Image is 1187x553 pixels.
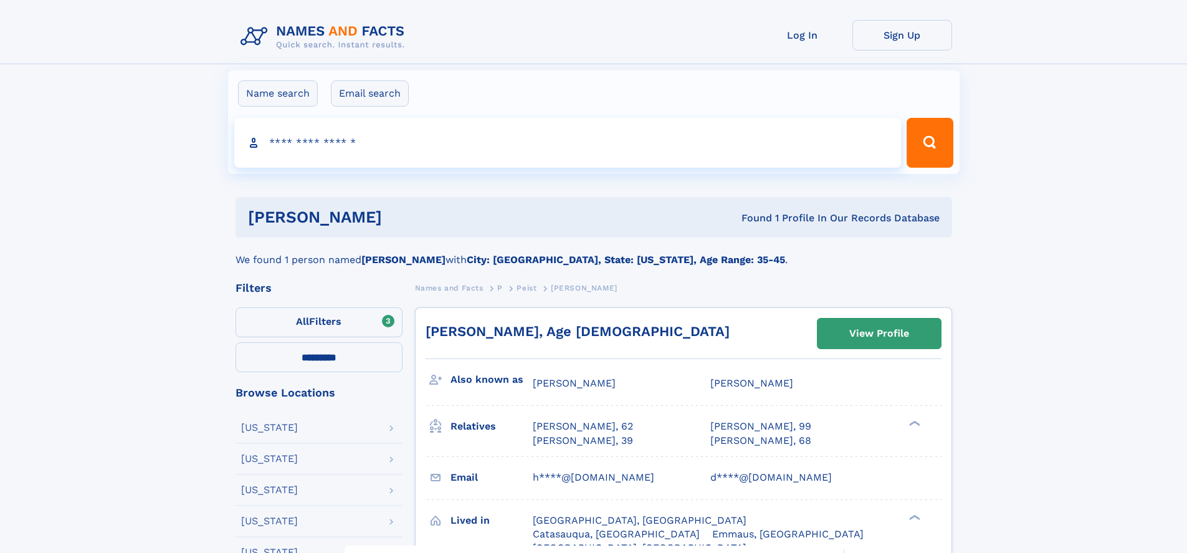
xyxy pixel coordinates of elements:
div: [US_STATE] [241,423,298,433]
div: ❯ [906,420,921,428]
a: Sign Up [852,20,952,50]
input: search input [234,118,902,168]
label: Name search [238,80,318,107]
div: [US_STATE] [241,454,298,464]
div: Browse Locations [236,387,403,398]
span: [GEOGRAPHIC_DATA], [GEOGRAPHIC_DATA] [533,514,746,526]
h3: Relatives [450,416,533,437]
span: [PERSON_NAME] [533,377,616,389]
a: Names and Facts [415,280,484,296]
img: Logo Names and Facts [236,20,415,54]
label: Filters [236,307,403,337]
a: [PERSON_NAME], 68 [710,434,811,448]
a: P [497,280,503,296]
h3: Email [450,467,533,488]
a: [PERSON_NAME], Age [DEMOGRAPHIC_DATA] [426,324,730,339]
span: Peist [517,284,536,292]
span: Emmaus, [GEOGRAPHIC_DATA] [712,528,864,540]
span: Catasauqua, [GEOGRAPHIC_DATA] [533,528,700,540]
h3: Also known as [450,369,533,390]
a: [PERSON_NAME], 99 [710,420,811,433]
span: P [497,284,503,292]
a: Log In [753,20,852,50]
div: [US_STATE] [241,516,298,526]
div: View Profile [849,319,909,348]
div: Filters [236,282,403,294]
div: [US_STATE] [241,485,298,495]
span: All [296,315,309,327]
a: Peist [517,280,536,296]
h3: Lived in [450,510,533,531]
h1: [PERSON_NAME] [248,209,562,225]
div: We found 1 person named with . [236,238,952,267]
div: ❯ [906,513,921,521]
span: [PERSON_NAME] [551,284,617,292]
a: View Profile [818,319,941,349]
label: Email search [331,80,409,107]
button: Search Button [907,118,953,168]
div: Found 1 Profile In Our Records Database [561,211,940,225]
a: [PERSON_NAME], 62 [533,420,633,433]
b: [PERSON_NAME] [361,254,446,266]
a: [PERSON_NAME], 39 [533,434,633,448]
span: [PERSON_NAME] [710,377,793,389]
b: City: [GEOGRAPHIC_DATA], State: [US_STATE], Age Range: 35-45 [467,254,785,266]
